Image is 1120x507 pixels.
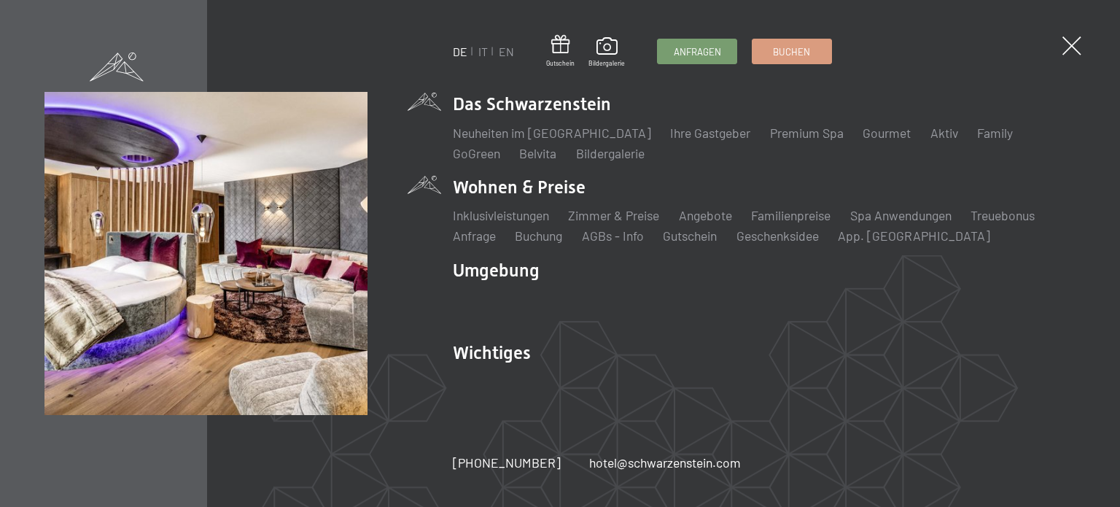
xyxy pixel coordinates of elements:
[499,44,514,58] a: EN
[453,125,651,141] a: Neuheiten im [GEOGRAPHIC_DATA]
[453,207,549,223] a: Inklusivleistungen
[658,39,736,63] a: Anfragen
[838,228,990,244] a: App. [GEOGRAPHIC_DATA]
[850,207,952,223] a: Spa Anwendungen
[453,454,561,472] a: [PHONE_NUMBER]
[679,207,732,223] a: Angebote
[453,228,496,244] a: Anfrage
[515,228,562,244] a: Buchung
[568,207,659,223] a: Zimmer & Preise
[588,59,625,68] span: Bildergalerie
[478,44,488,58] a: IT
[670,125,750,141] a: Ihre Gastgeber
[770,125,844,141] a: Premium Spa
[674,45,721,58] span: Anfragen
[576,145,645,161] a: Bildergalerie
[546,35,575,68] a: Gutschein
[736,228,819,244] a: Geschenksidee
[751,207,831,223] a: Familienpreise
[863,125,911,141] a: Gourmet
[453,44,467,58] a: DE
[971,207,1035,223] a: Treuebonus
[582,228,644,244] a: AGBs - Info
[930,125,958,141] a: Aktiv
[519,145,556,161] a: Belvita
[663,228,717,244] a: Gutschein
[453,454,561,471] span: [PHONE_NUMBER]
[453,145,500,161] a: GoGreen
[546,59,575,68] span: Gutschein
[977,125,1013,141] a: Family
[773,45,810,58] span: Buchen
[588,37,625,68] a: Bildergalerie
[589,454,741,472] a: hotel@schwarzenstein.com
[752,39,831,63] a: Buchen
